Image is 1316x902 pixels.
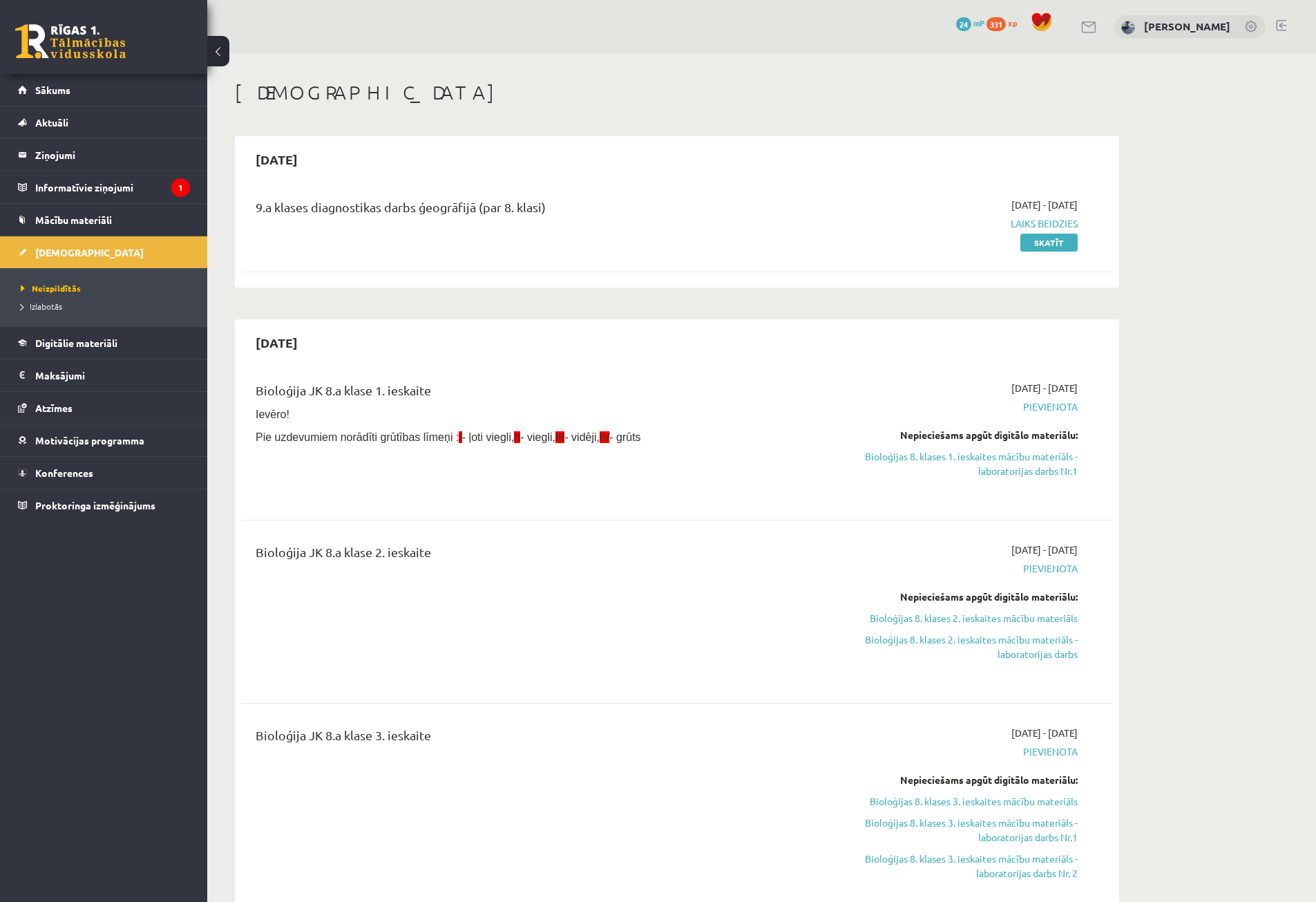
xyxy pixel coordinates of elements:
[21,282,193,294] a: Neizpildītās
[1144,19,1230,33] a: [PERSON_NAME]
[817,744,1078,759] span: Pievienota
[1011,726,1078,740] span: [DATE] - [DATE]
[956,17,984,28] a: 24 mP
[973,17,984,28] span: mP
[555,431,564,443] span: III
[1011,543,1078,557] span: [DATE] - [DATE]
[817,590,1078,604] div: Nepieciešams apgūt digitālo materiālu:
[35,246,144,259] span: [DEMOGRAPHIC_DATA]
[21,300,193,312] a: Izlabotās
[18,424,190,456] a: Motivācijas programma
[256,408,289,420] span: Ievēro!
[18,327,190,359] a: Digitālie materiāli
[171,178,190,197] i: 1
[18,106,190,138] a: Aktuāli
[18,139,190,171] a: Ziņojumi
[256,431,641,443] span: Pie uzdevumiem norādīti grūtības līmeņi : - ļoti viegli, - viegli, - vidēji, - grūts
[35,171,190,203] legend: Informatīvie ziņojumi
[18,457,190,489] a: Konferences
[1121,21,1135,35] img: Endijs Laizāns
[35,116,68,129] span: Aktuāli
[817,611,1078,626] a: Bioloģijas 8. klases 2. ieskaites mācību materiāls
[35,434,144,447] span: Motivācijas programma
[18,204,190,236] a: Mācību materiāli
[1011,198,1078,212] span: [DATE] - [DATE]
[1020,234,1078,252] a: Skatīt
[21,301,62,312] span: Izlabotās
[35,84,70,96] span: Sākums
[35,467,93,479] span: Konferences
[242,326,312,359] h2: [DATE]
[817,216,1078,231] span: Laiks beidzies
[514,431,520,443] span: II
[15,24,126,59] a: Rīgas 1. Tālmācības vidusskola
[35,359,190,391] legend: Maksājumi
[35,214,112,226] span: Mācību materiāli
[18,359,190,391] a: Maksājumi
[1008,17,1017,28] span: xp
[21,283,81,294] span: Neizpildītās
[956,17,971,31] span: 24
[35,139,190,171] legend: Ziņojumi
[35,402,73,414] span: Atzīmes
[817,400,1078,414] span: Pievienota
[817,773,1078,787] div: Nepieciešams apgūt digitālo materiālu:
[1011,381,1078,395] span: [DATE] - [DATE]
[18,392,190,424] a: Atzīmes
[35,337,117,349] span: Digitālie materiāli
[817,816,1078,845] a: Bioloģijas 8. klases 3. ieskaites mācību materiāls - laboratorijas darbs Nr.1
[256,381,797,406] div: Bioloģija JK 8.a klase 1. ieskaite
[256,543,797,568] div: Bioloģija JK 8.a klase 2. ieskaite
[18,171,190,203] a: Informatīvie ziņojumi1
[817,449,1078,478] a: Bioloģijas 8. klases 1. ieskaites mācību materiāls - laboratorijas darbs Nr.1
[817,794,1078,809] a: Bioloģijas 8. klases 3. ieskaites mācību materiāls
[986,17,1024,28] a: 331 xp
[600,431,609,443] span: IV
[986,17,1006,31] span: 331
[18,236,190,268] a: [DEMOGRAPHIC_DATA]
[256,198,797,223] div: 9.a klases diagnostikas darbs ģeogrāfijā (par 8. klasi)
[817,852,1078,881] a: Bioloģijas 8. klases 3. ieskaites mācību materiāls - laboratorijas darbs Nr. 2
[817,428,1078,442] div: Nepieciešams apgūt digitālo materiālu:
[817,561,1078,576] span: Pievienota
[256,726,797,751] div: Bioloģija JK 8.a klase 3. ieskaite
[18,74,190,106] a: Sākums
[35,499,155,511] span: Proktoringa izmēģinājums
[242,143,312,176] h2: [DATE]
[18,489,190,521] a: Proktoringa izmēģinājums
[817,632,1078,661] a: Bioloģijas 8. klases 2. ieskaites mācību materiāls - laboratorijas darbs
[235,81,1119,104] h1: [DEMOGRAPHIC_DATA]
[459,431,461,443] span: I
